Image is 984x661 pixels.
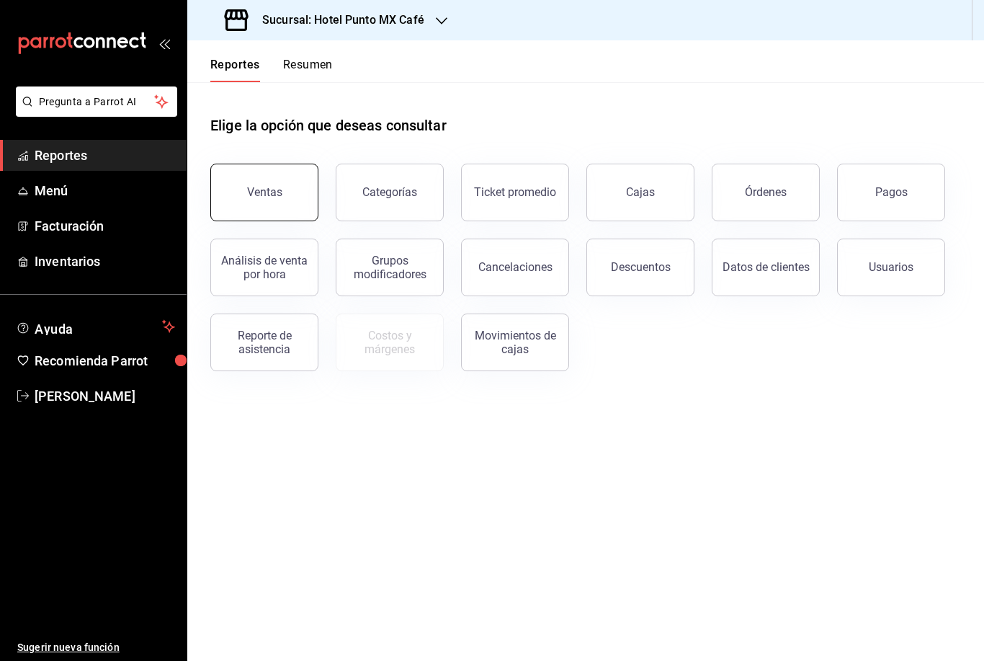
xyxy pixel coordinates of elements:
[210,58,333,82] div: navigation tabs
[10,105,177,120] a: Pregunta a Parrot AI
[362,185,417,199] div: Categorías
[158,37,170,49] button: open_drawer_menu
[345,329,434,356] div: Costos y márgenes
[461,314,569,371] button: Movimientos de cajas
[723,260,810,274] div: Datos de clientes
[210,164,318,221] button: Ventas
[210,58,260,82] button: Reportes
[461,239,569,296] button: Cancelaciones
[470,329,560,356] div: Movimientos de cajas
[745,185,787,199] div: Órdenes
[35,146,175,165] span: Reportes
[35,386,175,406] span: [PERSON_NAME]
[220,329,309,356] div: Reporte de asistencia
[336,314,444,371] button: Contrata inventarios para ver este reporte
[461,164,569,221] button: Ticket promedio
[35,351,175,371] span: Recomienda Parrot
[837,164,945,221] button: Pagos
[837,239,945,296] button: Usuarios
[35,181,175,200] span: Menú
[712,164,820,221] button: Órdenes
[17,640,175,655] span: Sugerir nueva función
[220,254,309,281] div: Análisis de venta por hora
[16,86,177,117] button: Pregunta a Parrot AI
[345,254,434,281] div: Grupos modificadores
[35,318,156,335] span: Ayuda
[626,185,655,199] div: Cajas
[283,58,333,82] button: Resumen
[474,185,556,199] div: Ticket promedio
[247,185,282,199] div: Ventas
[210,239,318,296] button: Análisis de venta por hora
[336,239,444,296] button: Grupos modificadores
[586,164,694,221] button: Cajas
[35,252,175,271] span: Inventarios
[35,216,175,236] span: Facturación
[712,239,820,296] button: Datos de clientes
[478,260,553,274] div: Cancelaciones
[586,239,694,296] button: Descuentos
[210,314,318,371] button: Reporte de asistencia
[251,12,424,29] h3: Sucursal: Hotel Punto MX Café
[39,94,155,110] span: Pregunta a Parrot AI
[611,260,671,274] div: Descuentos
[336,164,444,221] button: Categorías
[869,260,913,274] div: Usuarios
[875,185,908,199] div: Pagos
[210,115,447,136] h1: Elige la opción que deseas consultar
